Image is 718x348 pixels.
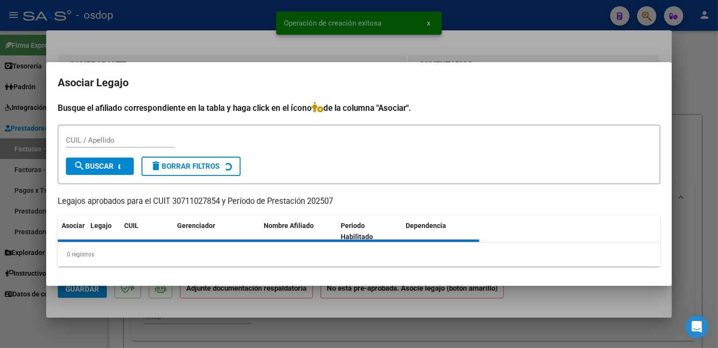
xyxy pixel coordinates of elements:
[260,215,337,247] datatable-header-cell: Nombre Afiliado
[15,171,150,228] div: Enviar corres a los siguientes mails: y
[150,160,162,172] mat-icon: delete
[87,215,120,247] datatable-header-cell: Legajo
[124,222,139,229] span: CUIL
[62,222,85,229] span: Asociar
[8,49,185,108] div: Soporte dice…
[8,108,158,233] div: Le recomiendo comunicarse con la central directamente ya que nos comentaron de sistemas que dicho...
[341,222,373,241] span: Periodo Habilitado
[177,222,215,229] span: Gerenciador
[15,274,23,282] button: Selector de emoji
[165,270,180,286] button: Enviar un mensaje…
[46,274,53,282] button: Adjuntar un archivo
[15,181,133,207] a: [PERSON_NAME][EMAIL_ADDRESS][PERSON_NAME][DOMAIN_NAME]
[58,215,87,247] datatable-header-cell: Asociar
[402,215,480,247] datatable-header-cell: Dependencia
[264,222,314,229] span: Nombre Afiliado
[150,162,219,171] span: Borrar Filtros
[15,114,150,171] div: Le recomiendo comunicarse con la central directamente ya que nos comentaron de sistemas que dicho...
[15,200,133,226] a: [PERSON_NAME][EMAIL_ADDRESS][PERSON_NAME][DOMAIN_NAME]
[406,222,447,229] span: Dependencia
[135,20,185,41] div: nro fc 705
[120,215,173,247] datatable-header-cell: CUIL
[74,160,85,172] mat-icon: search
[168,4,186,22] button: Inicio
[66,158,134,175] button: Buscar
[58,74,660,92] h2: Asociar Legajo
[27,5,43,21] img: Profile image for Fin
[337,215,402,247] datatable-header-cell: Periodo Habilitado
[143,26,177,35] div: nro fc 705
[6,4,25,22] button: go back
[58,102,660,114] h4: Busque el afiliado correspondiente en la tabla y haga click en el ícono de la columna "Asociar".
[8,49,158,107] div: El inconveniente es que la fc se encuentra validada, si ud le modifica el importe no pasará la va...
[8,20,185,49] div: SOL dice…
[8,254,184,270] textarea: Escribe un mensaje...
[15,54,150,102] div: El inconveniente es que la fc se encuentra validada, si ud le modifica el importe no pasará la va...
[58,242,660,267] div: 0 registros
[47,5,58,12] h1: Fin
[90,222,112,229] span: Legajo
[135,241,185,262] div: ok gracias
[74,162,114,171] span: Buscar
[30,274,38,282] button: Selector de gif
[173,215,260,247] datatable-header-cell: Gerenciador
[8,108,185,241] div: Soporte dice…
[8,241,185,270] div: SOL dice…
[47,12,149,22] p: El equipo también puede ayudar
[685,315,708,338] iframe: Intercom live chat
[141,157,241,176] button: Borrar Filtros
[58,196,660,208] p: Legajos aprobados para el CUIT 30711027854 y Período de Prestación 202507
[142,247,177,256] div: ok gracias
